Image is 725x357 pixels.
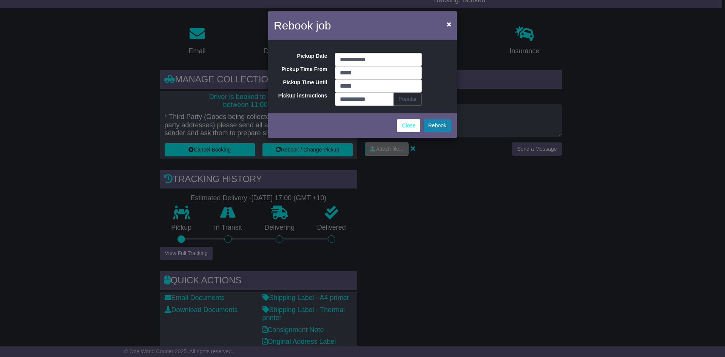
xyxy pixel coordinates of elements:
[268,53,331,59] label: Pickup Date
[423,119,451,132] button: Rebook
[393,93,421,106] button: Popular
[443,16,455,32] button: Close
[268,93,331,99] label: Pickup instructions
[274,17,331,34] h4: Rebook job
[268,79,331,86] label: Pickup Time Until
[268,66,331,73] label: Pickup Time From
[397,119,420,132] a: Close
[447,20,451,28] span: ×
